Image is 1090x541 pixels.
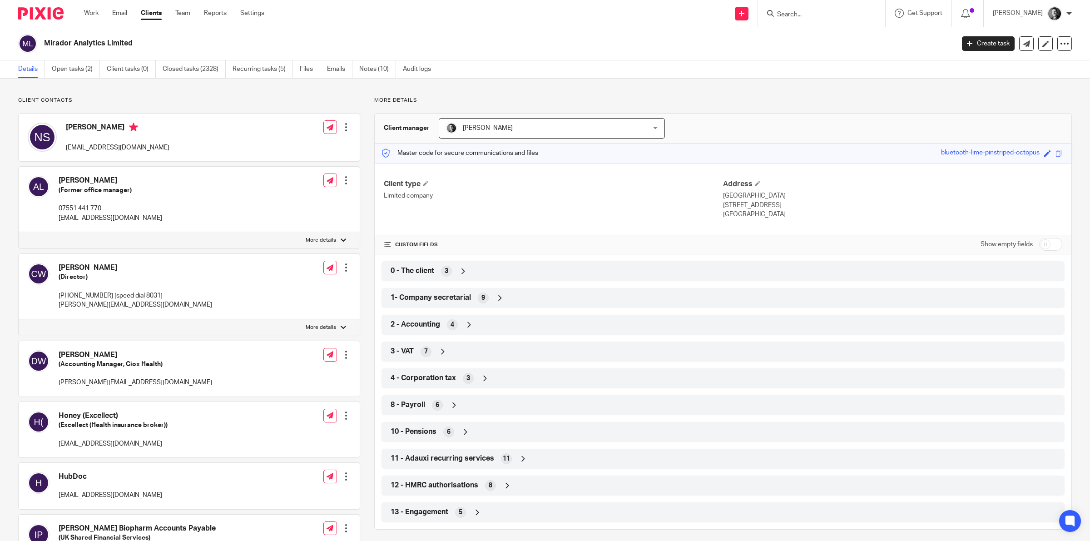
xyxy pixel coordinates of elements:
span: 4 - Corporation tax [391,373,456,383]
span: 3 - VAT [391,347,414,356]
h4: Address [723,179,1062,189]
p: [PERSON_NAME] [993,9,1043,18]
span: [PERSON_NAME] [463,125,513,131]
span: 11 [503,454,510,463]
a: Details [18,60,45,78]
h3: Client manager [384,124,430,133]
a: Emails [327,60,352,78]
p: [GEOGRAPHIC_DATA] [723,191,1062,200]
span: 12 - HMRC authorisations [391,481,478,490]
h4: [PERSON_NAME] [59,176,162,185]
a: Files [300,60,320,78]
h4: Honey (Excellect) [59,411,168,421]
span: 7 [424,347,428,356]
span: 3 [445,267,448,276]
label: Show empty fields [981,240,1033,249]
p: [GEOGRAPHIC_DATA] [723,210,1062,219]
p: [PERSON_NAME][EMAIL_ADDRESS][DOMAIN_NAME] [59,378,212,387]
span: 13 - Engagement [391,507,448,517]
p: [EMAIL_ADDRESS][DOMAIN_NAME] [59,213,162,223]
img: Pixie [18,7,64,20]
h4: [PERSON_NAME] [59,263,212,273]
img: svg%3E [28,350,50,372]
img: DSC_9061-3.jpg [446,123,457,134]
h4: [PERSON_NAME] [59,350,212,360]
a: Settings [240,9,264,18]
h4: [PERSON_NAME] [66,123,169,134]
a: Team [175,9,190,18]
h2: Mirador Analytics Limited [44,39,768,48]
h4: [PERSON_NAME] Biopharm Accounts Payable [59,524,262,533]
a: Closed tasks (2328) [163,60,226,78]
input: Search [776,11,858,19]
span: 6 [436,401,439,410]
a: Audit logs [403,60,438,78]
a: Work [84,9,99,18]
h5: (Former office manager) [59,186,162,195]
a: Recurring tasks (5) [233,60,293,78]
p: [EMAIL_ADDRESS][DOMAIN_NAME] [66,143,169,152]
img: svg%3E [28,411,50,433]
p: [PHONE_NUMBER] [speed dial 8031] [59,291,212,300]
span: Get Support [907,10,942,16]
a: Email [112,9,127,18]
a: Notes (10) [359,60,396,78]
p: Master code for secure communications and files [381,149,538,158]
span: 9 [481,293,485,303]
p: [PERSON_NAME][EMAIL_ADDRESS][DOMAIN_NAME] [59,300,212,309]
a: Open tasks (2) [52,60,100,78]
p: More details [306,324,336,331]
a: Reports [204,9,227,18]
a: Client tasks (0) [107,60,156,78]
span: 8 - Payroll [391,400,425,410]
div: bluetooth-lime-pinstriped-octopus [941,148,1040,159]
span: 2 - Accounting [391,320,440,329]
p: Client contacts [18,97,360,104]
span: 5 [459,508,462,517]
h4: CUSTOM FIELDS [384,241,723,248]
img: svg%3E [18,34,37,53]
h5: (Excellect (Health insurance broker)) [59,421,168,430]
span: 10 - Pensions [391,427,436,437]
p: 07551 441 770 [59,204,162,213]
h5: (Director) [59,273,212,282]
p: [EMAIL_ADDRESS][DOMAIN_NAME] [59,439,168,448]
p: Limited company [384,191,723,200]
a: Clients [141,9,162,18]
img: svg%3E [28,263,50,285]
img: svg%3E [28,123,57,152]
h4: HubDoc [59,472,162,481]
p: [STREET_ADDRESS] [723,201,1062,210]
img: svg%3E [28,176,50,198]
h4: Client type [384,179,723,189]
p: More details [374,97,1072,104]
span: 11 - Adauxi recurring services [391,454,494,463]
img: svg%3E [28,472,50,494]
span: 8 [489,481,492,490]
span: 3 [466,374,470,383]
p: [EMAIL_ADDRESS][DOMAIN_NAME] [59,491,162,500]
span: 0 - The client [391,266,434,276]
a: Create task [962,36,1015,51]
h5: (Accounting Manager, Ciox Health) [59,360,212,369]
span: 1- Company secretarial [391,293,471,303]
span: 4 [451,320,454,329]
img: DSC_9061-3.jpg [1047,6,1062,21]
p: More details [306,237,336,244]
i: Primary [129,123,138,132]
span: 6 [447,427,451,437]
